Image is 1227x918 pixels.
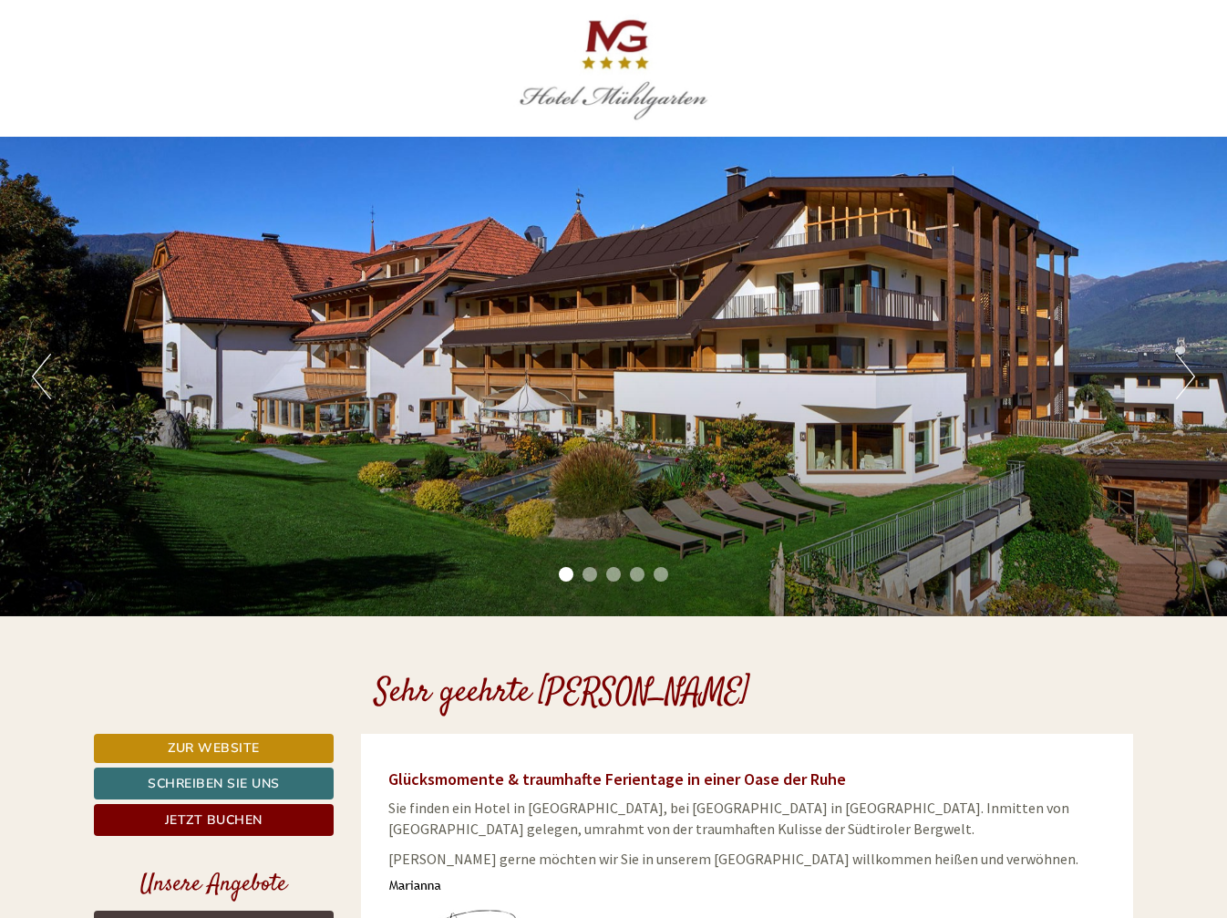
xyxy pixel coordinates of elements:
[94,768,334,799] a: Schreiben Sie uns
[94,868,334,902] div: Unsere Angebote
[94,804,334,836] a: Jetzt buchen
[1176,354,1195,399] button: Next
[375,676,749,712] h1: Sehr geehrte [PERSON_NAME]
[388,768,846,789] span: Glücksmomente & traumhafte Ferientage in einer Oase der Ruhe
[388,799,1069,838] span: Sie finden ein Hotel in [GEOGRAPHIC_DATA], bei [GEOGRAPHIC_DATA] in [GEOGRAPHIC_DATA]. Inmitten v...
[388,849,1107,870] p: [PERSON_NAME] gerne möchten wir Sie in unserem [GEOGRAPHIC_DATA] willkommen heißen und verwöhnen.
[32,354,51,399] button: Previous
[94,734,334,763] a: Zur Website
